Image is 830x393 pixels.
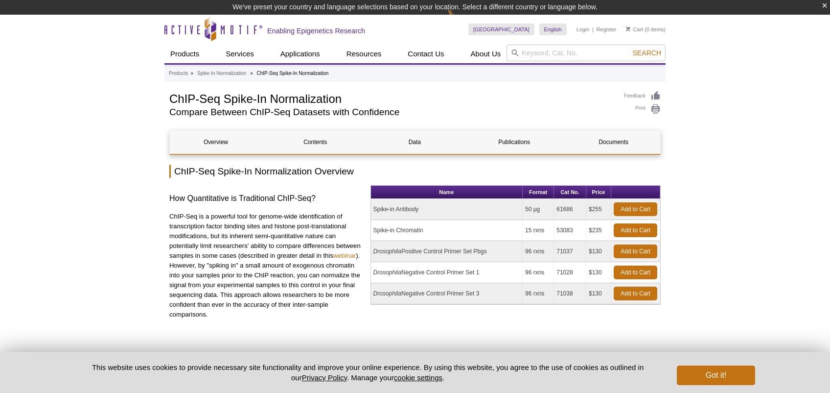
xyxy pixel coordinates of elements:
[614,223,657,237] a: Add to Cart
[614,266,657,279] a: Add to Cart
[371,283,523,304] td: Negative Control Primer Set 3
[507,45,666,61] input: Keyword, Cat. No.
[592,24,594,35] li: |
[269,130,361,154] a: Contents
[624,104,661,115] a: Print
[369,130,461,154] a: Data
[468,130,560,154] a: Publications
[257,71,329,76] li: ChIP-Seq Spike-In Normalization
[169,108,614,117] h2: Compare Between ChIP-Seq Datasets with Confidence
[169,91,614,105] h1: ChIP-Seq Spike-In Normalization
[468,24,534,35] a: [GEOGRAPHIC_DATA]
[169,165,661,178] h2: ChIP-Seq Spike-In Normalization Overview
[402,45,450,63] a: Contact Us
[554,186,586,199] th: Cat No.
[614,202,657,216] a: Add to Cart
[371,262,523,283] td: Negative Control Primer Set 1
[523,220,554,241] td: 15 rxns
[333,252,356,259] a: webinar
[164,45,205,63] a: Products
[302,373,347,382] a: Privacy Policy
[539,24,567,35] a: English
[250,71,253,76] li: »
[523,186,554,199] th: Format
[190,71,193,76] li: »
[169,193,363,204] h3: How Quantitative is Traditional ChIP-Seq?
[568,130,660,154] a: Documents
[371,186,523,199] th: Name
[465,45,507,63] a: About Us
[624,91,661,101] a: Feedback
[523,262,554,283] td: 96 rxns
[371,241,523,262] td: Positive Control Primer Set Pbgs
[169,212,363,319] p: ChIP-Seq is a powerful tool for genome-wide identification of transcription factor binding sites ...
[373,290,401,297] i: Drosophila
[373,248,401,255] i: Drosophila
[554,283,586,304] td: 71038
[633,49,661,57] span: Search
[447,7,473,30] img: Change Here
[371,220,523,241] td: Spike-in Chromatin
[586,220,611,241] td: $235
[586,262,611,283] td: $130
[371,199,523,220] td: Spike-in Antibody
[586,186,611,199] th: Price
[373,269,401,276] i: Drosophila
[576,26,590,33] a: Login
[75,362,661,383] p: This website uses cookies to provide necessary site functionality and improve your online experie...
[626,24,666,35] li: (0 items)
[341,45,388,63] a: Resources
[554,262,586,283] td: 71028
[554,199,586,220] td: 61686
[614,245,657,258] a: Add to Cart
[523,241,554,262] td: 96 rxns
[596,26,616,33] a: Register
[394,373,442,382] button: cookie settings
[586,241,611,262] td: $130
[554,241,586,262] td: 71037
[275,45,326,63] a: Applications
[267,26,365,35] h2: Enabling Epigenetics Research
[626,26,643,33] a: Cart
[197,69,247,78] a: Spike-In Normalization
[586,283,611,304] td: $130
[586,199,611,220] td: $255
[523,283,554,304] td: 96 rxns
[626,26,630,31] img: Your Cart
[614,287,657,300] a: Add to Cart
[220,45,260,63] a: Services
[170,130,262,154] a: Overview
[677,366,755,385] button: Got it!
[630,49,664,57] button: Search
[169,69,188,78] a: Products
[554,220,586,241] td: 53083
[523,199,554,220] td: 50 µg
